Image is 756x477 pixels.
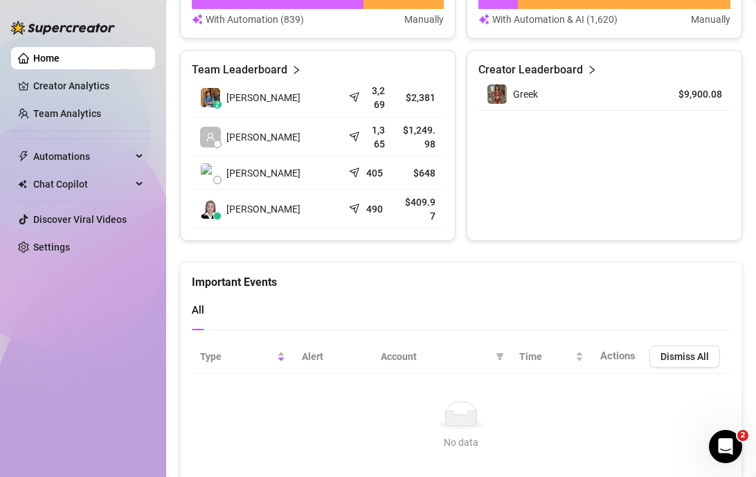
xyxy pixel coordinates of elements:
img: logo-BBDzfeDw.svg [11,21,115,35]
article: 1,365 [366,123,385,151]
a: Creator Analytics [33,75,144,97]
th: Alert [294,340,372,374]
span: Automations [33,145,132,168]
article: $9,900.08 [659,87,722,101]
div: Important Events [192,262,730,291]
img: Alva K [201,163,220,183]
span: Greek [513,89,538,100]
span: [PERSON_NAME] [226,165,300,181]
span: [PERSON_NAME] [226,90,300,105]
img: frances moya [201,199,220,219]
article: 3,269 [366,84,385,111]
a: Discover Viral Videos [33,214,127,225]
div: No data [206,435,717,450]
iframe: Intercom live chat [709,430,742,463]
img: Greek [487,84,507,104]
article: 405 [366,166,383,180]
span: filter [496,352,504,361]
span: send [349,200,363,214]
article: $1,249.98 [402,123,435,151]
span: filter [493,346,507,367]
span: Chat Copilot [33,173,132,195]
a: Team Analytics [33,108,101,119]
article: With Automation (839) [206,12,304,27]
img: svg%3e [192,12,203,27]
th: Time [511,340,592,374]
a: Settings [33,242,70,253]
article: $409.97 [402,195,435,223]
span: right [291,62,301,78]
span: All [192,304,204,316]
span: Account [381,349,490,364]
span: [PERSON_NAME] [226,201,300,217]
article: 490 [366,202,383,216]
span: thunderbolt [18,151,29,162]
span: Type [200,349,274,364]
span: Actions [600,350,636,362]
span: send [349,164,363,178]
span: send [349,89,363,102]
article: Manually [404,12,444,27]
span: Dismiss All [660,351,709,362]
span: Time [519,349,573,364]
button: Dismiss All [649,345,720,368]
a: Home [33,53,60,64]
article: Manually [691,12,730,27]
span: [PERSON_NAME] [226,129,300,145]
article: Creator Leaderboard [478,62,583,78]
article: With Automation & AI (1,620) [492,12,618,27]
span: user [206,132,215,142]
span: send [349,128,363,142]
article: Team Leaderboard [192,62,287,78]
th: Type [192,340,294,374]
img: svg%3e [478,12,489,27]
span: 2 [737,430,748,441]
img: Chester Tagayun… [201,88,220,107]
article: $648 [402,166,435,180]
img: Chat Copilot [18,179,27,189]
div: z [213,100,222,109]
article: $2,381 [402,91,435,105]
span: right [587,62,597,78]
